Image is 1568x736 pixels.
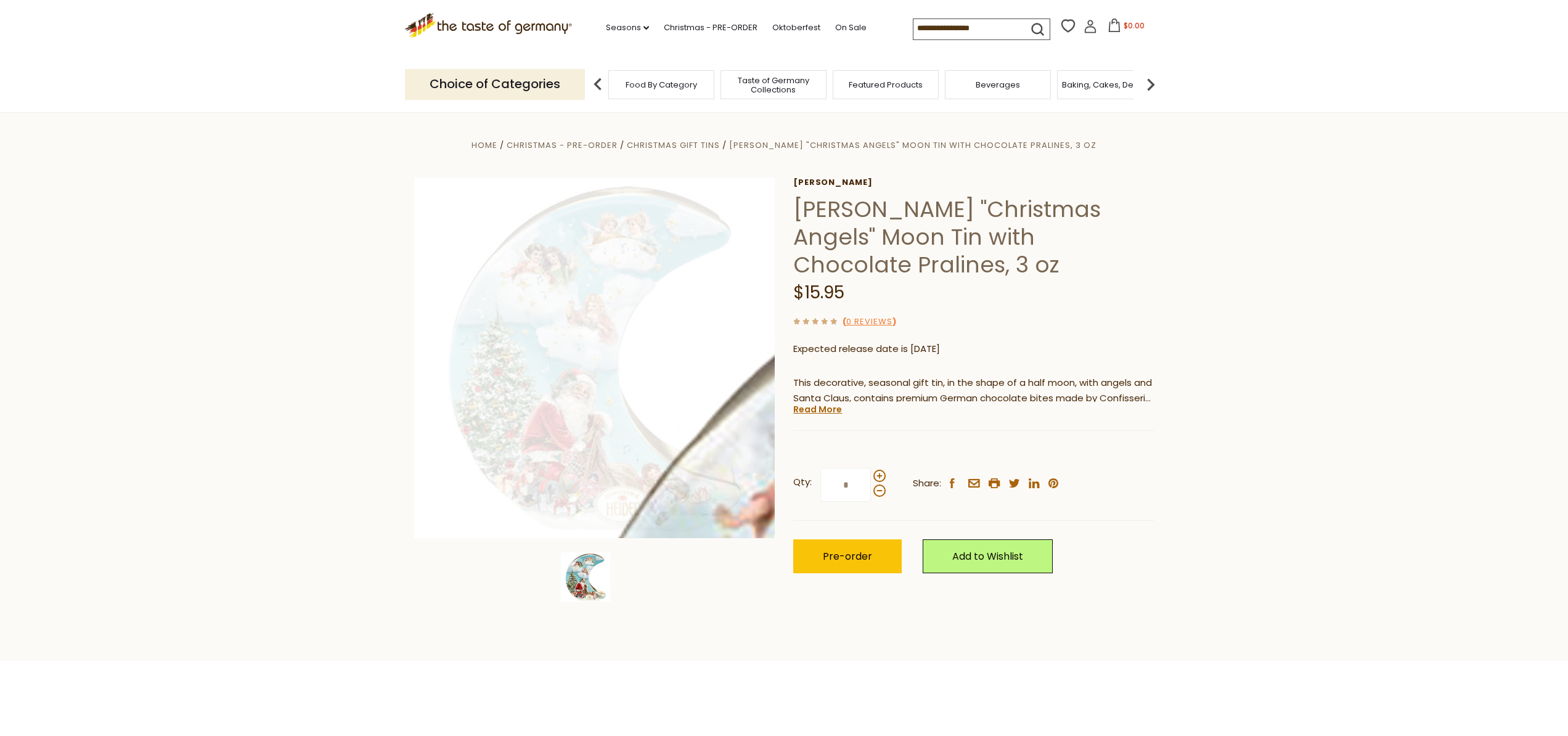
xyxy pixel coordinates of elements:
[724,76,823,94] a: Taste of Germany Collections
[923,539,1053,573] a: Add to Wishlist
[561,552,610,602] img: Heidel "Christmas Angels" Moon Tin with Chocolate Pralines, 3 oz
[835,21,867,35] a: On Sale
[793,280,844,305] span: $15.95
[507,139,618,151] a: Christmas - PRE-ORDER
[793,195,1154,279] h1: [PERSON_NAME] "Christmas Angels" Moon Tin with Chocolate Pralines, 3 oz
[793,403,842,415] a: Read More
[823,549,872,563] span: Pre-order
[586,72,610,97] img: previous arrow
[976,80,1020,89] a: Beverages
[793,341,1154,357] p: Expected release date is [DATE]
[913,476,941,491] span: Share:
[664,21,757,35] a: Christmas - PRE-ORDER
[627,139,720,151] a: Christmas Gift Tins
[793,178,1154,187] a: [PERSON_NAME]
[1124,20,1145,31] span: $0.00
[1100,18,1152,37] button: $0.00
[793,475,812,490] strong: Qty:
[729,139,1096,151] a: [PERSON_NAME] "Christmas Angels" Moon Tin with Chocolate Pralines, 3 oz
[846,316,892,329] a: 0 Reviews
[606,21,649,35] a: Seasons
[1138,72,1163,97] img: next arrow
[414,178,775,538] img: Heidel "Christmas Angels" Moon Tin with Chocolate Pralines, 3 oz
[472,139,497,151] a: Home
[820,468,871,502] input: Qty:
[1062,80,1158,89] a: Baking, Cakes, Desserts
[793,375,1154,406] p: This decorative, seasonal gift tin, in the shape of a half moon, with angels and Santa Claus, con...
[626,80,697,89] a: Food By Category
[772,21,820,35] a: Oktoberfest
[849,80,923,89] a: Featured Products
[405,69,585,99] p: Choice of Categories
[793,539,902,573] button: Pre-order
[843,316,896,327] span: ( )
